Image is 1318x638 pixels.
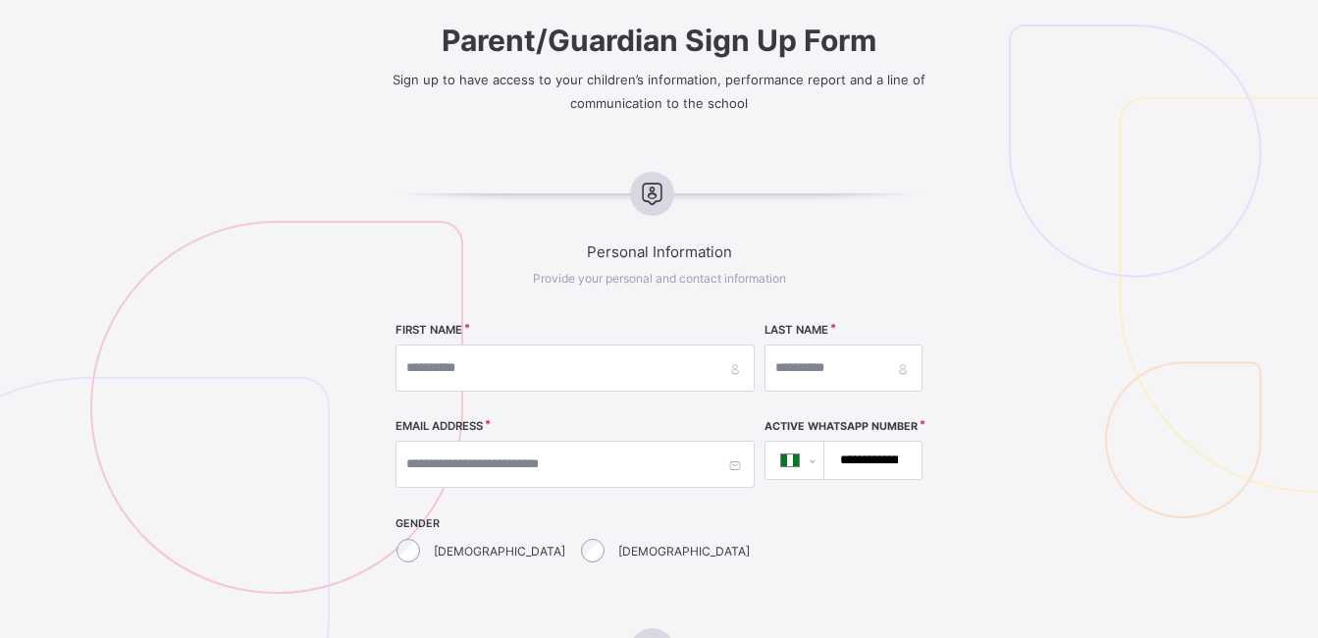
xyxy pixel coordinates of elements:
label: [DEMOGRAPHIC_DATA] [434,544,565,558]
span: Provide your personal and contact information [533,271,786,286]
label: LAST NAME [764,323,828,337]
span: GENDER [395,517,755,530]
span: Sign up to have access to your children’s information, performance report and a line of communica... [393,72,925,111]
span: Personal Information [330,242,989,261]
label: EMAIL ADDRESS [395,419,483,433]
label: FIRST NAME [395,323,462,337]
span: Parent/Guardian Sign Up Form [330,23,989,58]
label: [DEMOGRAPHIC_DATA] [618,544,750,558]
label: Active WhatsApp Number [764,420,918,433]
